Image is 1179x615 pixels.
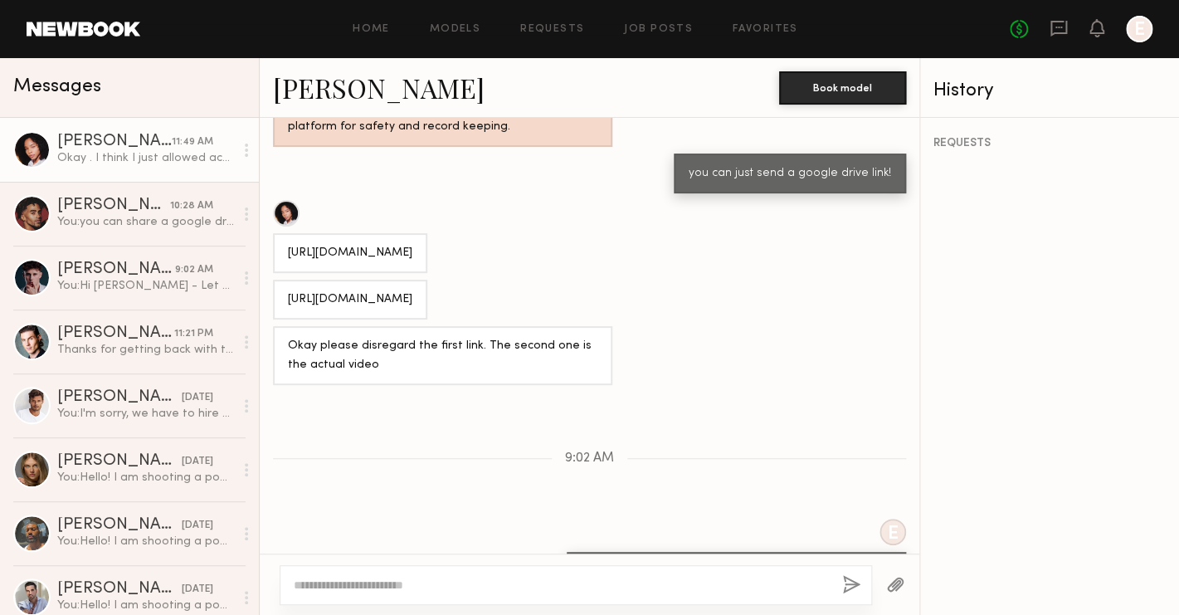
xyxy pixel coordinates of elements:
[520,24,584,35] a: Requests
[288,244,412,263] div: [URL][DOMAIN_NAME]
[288,290,412,310] div: [URL][DOMAIN_NAME]
[57,598,234,613] div: You: Hello! I am shooting a podcast based on Women's Hormonal Health [DATE][DATE] in [GEOGRAPHIC_...
[172,134,213,150] div: 11:49 AM
[273,70,485,105] a: [PERSON_NAME]
[779,80,906,94] a: Book model
[933,81,1166,100] div: History
[933,138,1166,149] div: REQUESTS
[57,278,234,294] div: You: Hi [PERSON_NAME] - Let me know if you'd still like to submit for this! I'm finalizing everyt...
[57,214,234,230] div: You: you can share a google drive link but please make sure anyone can access it so that I don't ...
[1126,16,1152,42] a: E
[57,517,182,534] div: [PERSON_NAME]
[57,453,182,470] div: [PERSON_NAME]
[353,24,390,35] a: Home
[57,342,234,358] div: Thanks for getting back with the info on that [PERSON_NAME], really appreciate you on that. Candi...
[182,518,213,534] div: [DATE]
[288,337,597,375] div: Okay please disregard the first link. The second one is the actual video
[57,150,234,166] div: Okay . I think I just allowed access. Let me know if your able to see it
[13,77,101,96] span: Messages
[733,24,798,35] a: Favorites
[182,582,213,598] div: [DATE]
[565,451,614,466] span: 9:02 AM
[174,326,213,342] div: 11:21 PM
[57,534,234,549] div: You: Hello! I am shooting a podcast based on Women's Hormonal Health [DATE][DATE] in [GEOGRAPHIC_...
[430,24,480,35] a: Models
[57,406,234,422] div: You: I'm sorry, we have to hire approximately 5 people our budget is $400 a person!
[57,134,172,150] div: [PERSON_NAME]
[57,470,234,486] div: You: Hello! I am shooting a podcast based on Women's Hormonal Health [DATE][DATE] in [GEOGRAPHIC_...
[57,581,182,598] div: [PERSON_NAME]
[779,71,906,105] button: Book model
[182,454,213,470] div: [DATE]
[689,164,891,183] div: you can just send a google drive link!
[57,389,182,406] div: [PERSON_NAME]
[175,262,213,278] div: 9:02 AM
[182,390,213,406] div: [DATE]
[624,24,693,35] a: Job Posts
[170,198,213,214] div: 10:28 AM
[57,325,174,342] div: [PERSON_NAME]
[57,198,170,214] div: [PERSON_NAME]
[57,261,175,278] div: [PERSON_NAME]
